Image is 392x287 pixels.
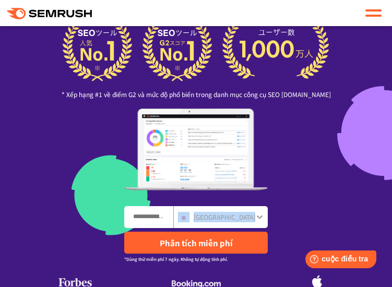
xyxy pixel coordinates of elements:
[160,237,233,248] font: Phân tích miễn phí
[124,256,228,262] font: *Dùng thử miễn phí 7 ngày. Không tự động tính phí.
[125,207,173,228] input: Nhập tên miền, từ khóa hoặc URL
[62,90,331,99] font: * Xếp hạng #1 về điểm G2 và mức độ phổ biến trong danh mục công cụ SEO [DOMAIN_NAME]
[194,212,255,221] font: [GEOGRAPHIC_DATA]
[124,232,268,254] a: Phân tích miễn phí
[299,246,381,276] iframe: Trợ giúp trình khởi chạy tiện ích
